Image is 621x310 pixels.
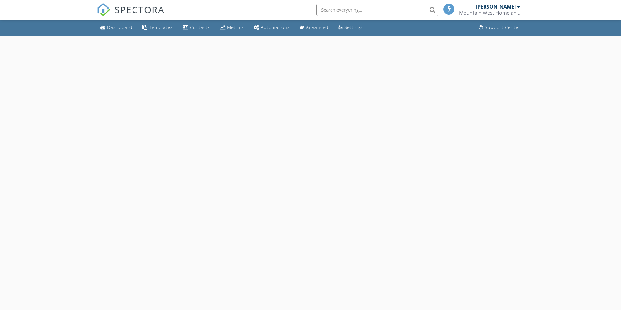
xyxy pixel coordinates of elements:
[485,24,521,30] div: Support Center
[476,22,523,33] a: Support Center
[97,3,110,16] img: The Best Home Inspection Software - Spectora
[344,24,363,30] div: Settings
[227,24,244,30] div: Metrics
[251,22,292,33] a: Automations (Basic)
[180,22,212,33] a: Contacts
[107,24,133,30] div: Dashboard
[149,24,173,30] div: Templates
[140,22,175,33] a: Templates
[459,10,520,16] div: Mountain West Home and Commercial Property Inspections
[297,22,331,33] a: Advanced
[114,3,165,16] span: SPECTORA
[98,22,135,33] a: Dashboard
[336,22,365,33] a: Settings
[476,4,516,10] div: [PERSON_NAME]
[217,22,246,33] a: Metrics
[316,4,438,16] input: Search everything...
[190,24,210,30] div: Contacts
[97,8,165,21] a: SPECTORA
[306,24,329,30] div: Advanced
[261,24,290,30] div: Automations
